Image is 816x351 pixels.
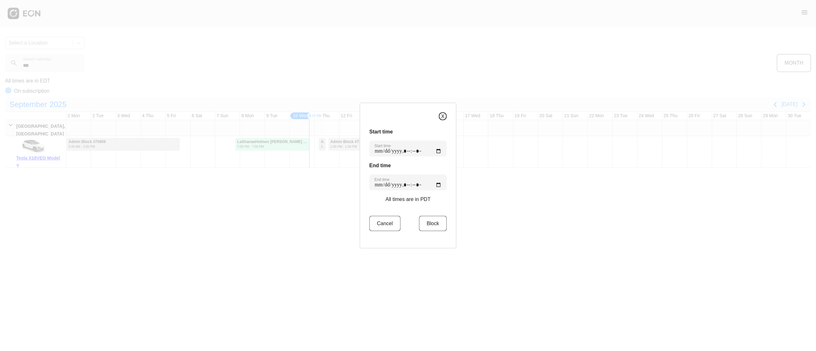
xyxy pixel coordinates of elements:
[439,112,447,120] button: X
[375,177,390,182] label: End time
[369,128,447,136] h3: Start time
[375,143,391,148] label: Start time
[385,196,430,203] p: All times are in PDT
[419,216,447,231] button: Block
[369,216,401,231] button: Cancel
[369,162,447,169] h3: End time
